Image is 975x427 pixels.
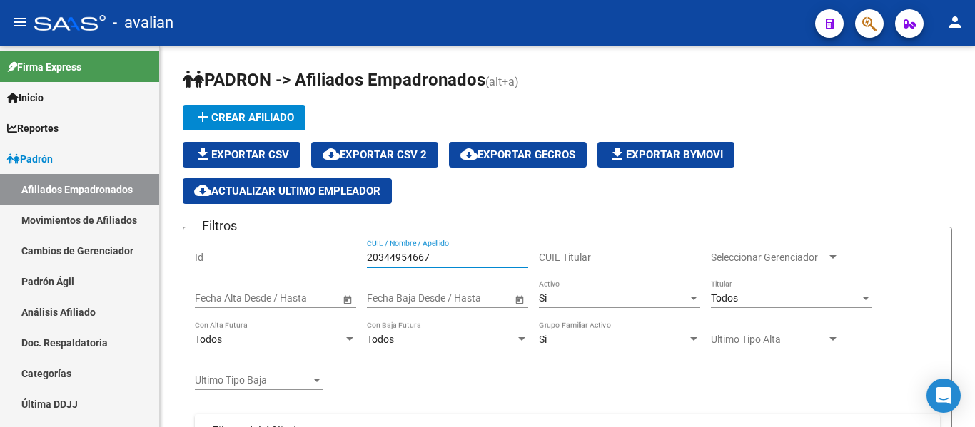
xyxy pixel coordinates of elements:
[460,145,478,163] mat-icon: cloud_download
[711,292,738,304] span: Todos
[609,148,723,161] span: Exportar Bymovi
[512,292,527,307] button: Open calendar
[194,111,294,124] span: Crear Afiliado
[485,75,519,88] span: (alt+a)
[926,379,961,413] div: Open Intercom Messenger
[539,292,547,304] span: Si
[431,292,501,304] input: Fecha fin
[7,90,44,106] span: Inicio
[7,59,81,75] span: Firma Express
[7,120,59,136] span: Reportes
[195,216,244,236] h3: Filtros
[449,142,587,168] button: Exportar GECROS
[539,334,547,345] span: Si
[259,292,329,304] input: Fecha fin
[194,145,211,163] mat-icon: file_download
[340,292,355,307] button: Open calendar
[367,292,419,304] input: Fecha inicio
[194,185,380,197] span: Actualizar ultimo Empleador
[113,7,173,38] span: - avalian
[183,142,300,168] button: Exportar CSV
[183,105,305,130] button: Crear Afiliado
[194,148,289,161] span: Exportar CSV
[194,108,211,125] mat-icon: add
[11,14,29,31] mat-icon: menu
[194,182,211,199] mat-icon: cloud_download
[183,70,485,90] span: PADRON -> Afiliados Empadronados
[597,142,734,168] button: Exportar Bymovi
[195,374,310,386] span: Ultimo Tipo Baja
[946,14,964,31] mat-icon: person
[195,334,222,345] span: Todos
[609,145,626,163] mat-icon: file_download
[7,151,53,167] span: Padrón
[311,142,438,168] button: Exportar CSV 2
[323,145,340,163] mat-icon: cloud_download
[711,334,827,346] span: Ultimo Tipo Alta
[367,334,394,345] span: Todos
[183,178,392,204] button: Actualizar ultimo Empleador
[460,148,575,161] span: Exportar GECROS
[711,252,827,264] span: Seleccionar Gerenciador
[323,148,427,161] span: Exportar CSV 2
[195,292,247,304] input: Fecha inicio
